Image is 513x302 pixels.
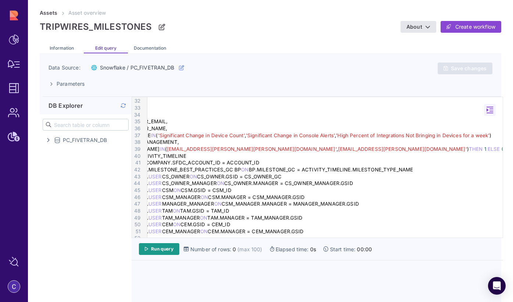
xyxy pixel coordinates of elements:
[190,174,197,180] span: ON
[47,187,404,194] div: PC_FIVETRAN_DB.GAINSIGHT. CSM CSM.GSID = CSM_ID
[132,153,141,160] div: 40
[132,173,141,180] div: 43
[8,281,20,292] img: account-photo
[338,146,467,152] span: [EMAIL_ADDRESS][PERSON_NAME][DOMAIN_NAME]'
[47,207,404,214] div: PC_FIVETRAN_DB.GAINSIGHT. TAM TAM.GSID = TAM_ID
[47,97,404,104] div: COMPANY.CEM_GC CEM_ID,
[134,45,166,51] span: Documentation
[148,187,162,193] span: USER
[488,277,506,295] div: Open Intercom Messenger
[47,104,404,111] div: [DOMAIN_NAME] CEM_EMAIL,
[47,235,404,242] div: TYPE_NAME =
[132,214,141,221] div: 49
[132,166,141,173] div: 42
[49,64,84,71] label: Data Source:
[132,207,141,214] div: 48
[132,228,141,235] div: 51
[47,125,404,132] div: [URL][DOMAIN_NAME] CEM_MANAGER_NAME,
[132,180,141,187] div: 44
[200,228,208,234] span: ON
[95,45,116,51] span: Edit query
[132,200,141,207] div: 47
[47,153,404,160] div: PC_FIVETRAN_DB.GAINSIGHT.ACTIVITY_TIMELINE
[310,245,316,253] span: 0s
[132,221,141,228] div: 50
[502,146,505,152] span: 0
[47,139,404,146] div: SEND_TO_MANAGEMENT,
[132,194,141,201] div: 46
[47,173,404,180] div: PC_FIVETRAN_DB.GAINSIGHT. CS_OWNER CS_OWNER.GSID = CS_OWNER_GC
[276,245,309,253] span: Elapsed time:
[484,146,486,152] span: 1
[151,246,173,252] span: Run query
[50,45,74,51] span: Information
[151,132,156,138] span: IN
[132,125,141,132] div: 36
[336,132,489,138] span: 'High Percent of Integrations Not Bringing in Devices for a week'
[488,146,500,152] span: ELSE
[47,146,404,153] div: MANAGER_[DOMAIN_NAME] ( , ) SEND_MANAGER_MANAGER
[451,65,487,72] span: Save changes
[406,24,422,30] span: About
[132,146,141,153] div: 39
[57,80,85,88] span: Parameters
[469,146,483,152] span: THEN
[47,118,404,125] div: CEM_[DOMAIN_NAME] CEM_MANAGER_EMAIL,
[47,200,404,207] div: PC_FIVETRAN_DB.GAINSIGHT. MANAGER_MANAGER CSM_MANAGER.MANAGER = MANAGER_MANAGER.GSID
[132,159,141,166] div: 41
[148,208,162,214] span: USER
[357,245,372,253] span: 00:00
[132,118,141,125] div: 35
[173,221,180,227] span: ON
[246,132,335,138] span: 'Significant Change in Console Alerts'
[132,187,141,194] div: 45
[455,23,495,31] span: Create workflow
[132,97,141,104] div: 32
[49,102,83,109] span: DB Explorer
[158,132,245,138] span: 'Significant Change in Device Count'
[160,146,165,152] span: IN
[47,180,404,187] div: PC_FIVETRAN_DB.GAINSIGHT. CS_OWNER_MANAGER CS_OWNER.MANAGER = CS_OWNER_MANAGER.GSID
[68,10,106,16] span: Asset overview
[47,111,404,118] div: [DOMAIN_NAME] CEM_NAME,
[148,180,162,186] span: USER
[132,104,141,111] div: 33
[148,201,162,207] span: USER
[40,10,57,16] a: Assets
[173,187,181,193] span: ON
[173,208,180,214] span: ON
[40,21,152,32] p: TRIPWIRES_MILESTONES
[241,167,248,173] span: ON
[63,136,107,144] span: PC_FIVETRAN_DB
[54,119,128,130] input: Search table or column
[47,194,404,201] div: PC_FIVETRAN_DB.GAINSIGHT. CSM_MANAGER CSM.MANAGER = CSM_MANAGER.GSID
[132,235,141,242] div: 52
[148,174,162,180] span: USER
[237,245,262,253] span: (max 100)
[132,139,141,146] div: 38
[91,65,97,71] img: Snowflake
[148,194,162,200] span: USER
[217,180,224,186] span: ON
[201,194,208,200] span: ON
[47,214,404,221] div: PC_FIVETRAN_DB.GAINSIGHT. TAM_MANAGER TAM.MANAGER = TAM_MANAGER.GSID
[148,228,162,234] span: USER
[330,245,356,253] span: Start time:
[200,215,207,221] span: ON
[167,146,337,152] span: [EMAIL_ADDRESS][PERSON_NAME][PERSON_NAME][DOMAIN_NAME]'
[47,228,404,235] div: PC_FIVETRAN_DB.GAINSIGHT. CEM_MANAGER CEM.MANAGER = CEM_MANAGER.GSID
[148,215,162,221] span: USER
[47,221,404,228] div: PC_FIVETRAN_DB.GAINSIGHT. CEM CEM.GSID = CEM_ID
[233,245,236,253] span: 0
[132,111,141,118] div: 34
[47,159,404,166] div: PC_FIVETRAN_[DOMAIN_NAME] COMPANY.SFDC_ACCOUNT_ID = ACCOUNT_ID
[190,245,231,253] span: Number of rows:
[148,221,162,227] span: USER
[132,132,141,139] div: 37
[47,132,404,139] div: MILESTONE_TYPE_NAME ( , , )
[47,166,404,173] div: PC_FIVETRAN_DB.GAINSIGHT.MILESTONE_BEST_PRACTICES_GC BP BP.MILESTONE_GC = ACTIVITY_TIMELINE.MILES...
[100,64,175,71] span: Snowflake / PC_FIVETRAN_DB
[214,201,222,207] span: ON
